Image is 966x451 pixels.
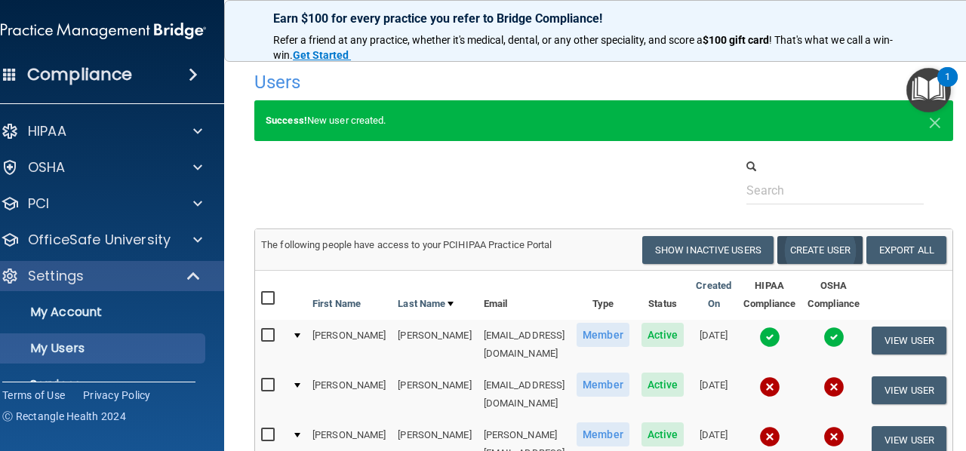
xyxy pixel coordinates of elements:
[1,158,202,176] a: OSHA
[641,323,685,347] span: Active
[28,267,84,285] p: Settings
[2,409,126,424] span: Ⓒ Rectangle Health 2024
[478,320,571,370] td: [EMAIL_ADDRESS][DOMAIN_NAME]
[478,271,571,320] th: Email
[306,320,392,370] td: [PERSON_NAME]
[746,176,924,204] input: Search
[306,370,392,419] td: [PERSON_NAME]
[945,77,950,97] div: 1
[872,376,946,404] button: View User
[1,267,202,285] a: Settings
[392,320,477,370] td: [PERSON_NAME]
[254,100,953,141] div: New user created.
[273,34,703,46] span: Refer a friend at any practice, whether it's medical, dental, or any other speciality, and score a
[28,122,66,140] p: HIPAA
[83,388,151,403] a: Privacy Policy
[906,68,951,112] button: Open Resource Center, 1 new notification
[293,49,351,61] a: Get Started
[273,11,900,26] p: Earn $100 for every practice you refer to Bridge Compliance!
[478,370,571,419] td: [EMAIL_ADDRESS][DOMAIN_NAME]
[777,236,863,264] button: Create User
[823,376,844,397] img: cross.ca9f0e7f.svg
[1,16,206,46] img: PMB logo
[28,158,66,176] p: OSHA
[27,64,132,85] h4: Compliance
[293,49,349,61] strong: Get Started
[801,271,866,320] th: OSHA Compliance
[312,295,361,313] a: First Name
[635,271,691,320] th: Status
[577,323,629,347] span: Member
[398,295,454,313] a: Last Name
[690,320,737,370] td: [DATE]
[28,195,49,213] p: PCI
[1,195,202,213] a: PCI
[28,231,171,249] p: OfficeSafe University
[823,426,844,447] img: cross.ca9f0e7f.svg
[261,239,552,250] span: The following people have access to your PCIHIPAA Practice Portal
[759,426,780,447] img: cross.ca9f0e7f.svg
[392,370,477,419] td: [PERSON_NAME]
[266,115,307,126] strong: Success!
[759,376,780,397] img: cross.ca9f0e7f.svg
[737,271,801,320] th: HIPAA Compliance
[866,236,946,264] a: Export All
[642,236,774,264] button: Show Inactive Users
[823,327,844,348] img: tick.e7d51cea.svg
[928,112,942,130] button: Close
[641,422,685,446] span: Active
[928,106,942,136] span: ×
[577,373,629,397] span: Member
[696,277,731,313] a: Created On
[273,34,893,61] span: ! That's what we call a win-win.
[577,422,629,446] span: Member
[1,231,202,249] a: OfficeSafe University
[703,34,769,46] strong: $100 gift card
[641,373,685,397] span: Active
[690,370,737,419] td: [DATE]
[2,388,65,403] a: Terms of Use
[571,271,635,320] th: Type
[872,327,946,354] button: View User
[759,327,780,348] img: tick.e7d51cea.svg
[254,72,653,92] h4: Users
[1,122,202,140] a: HIPAA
